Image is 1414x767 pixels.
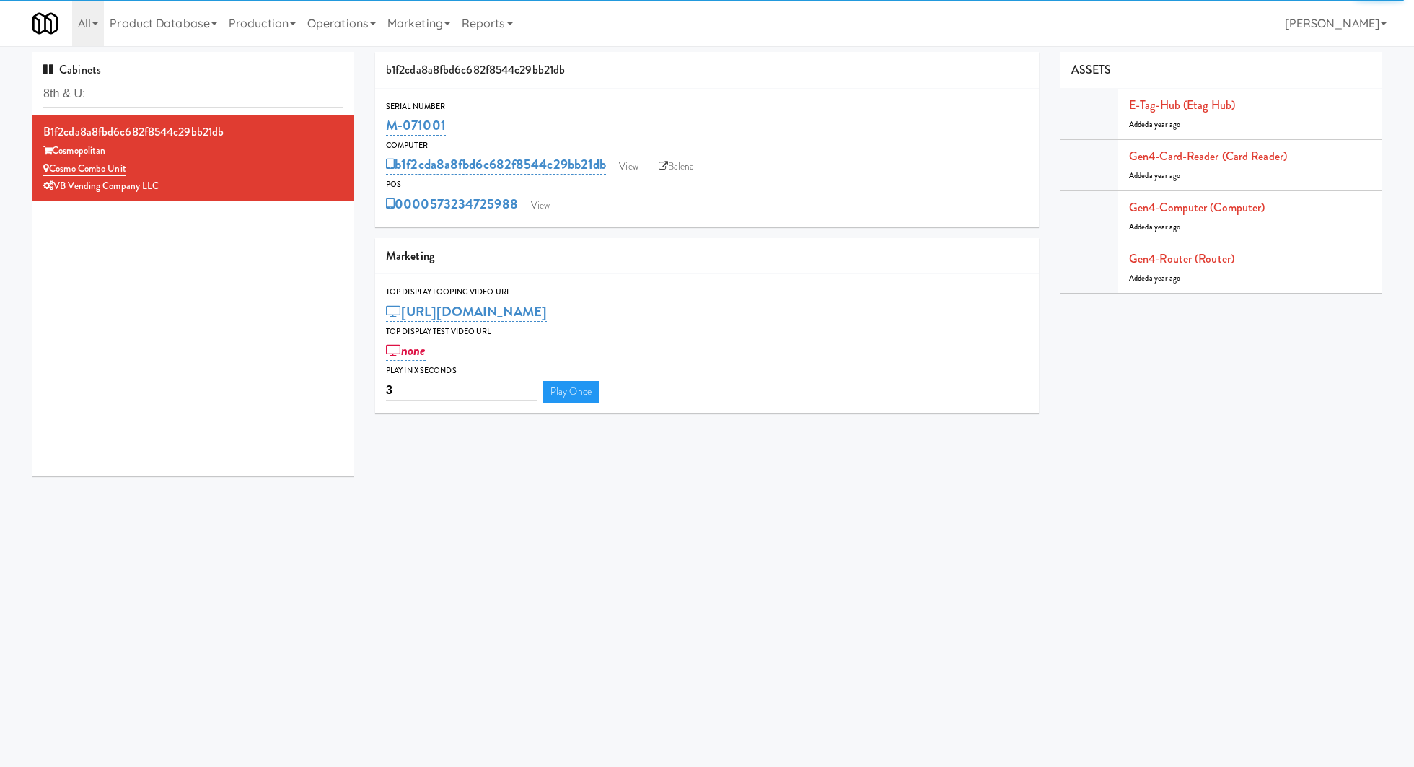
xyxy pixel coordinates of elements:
[32,115,353,201] li: b1f2cda8a8fbd6c682f8544c29bb21dbCosmopolitan Cosmo Combo UnitVB Vending Company LLC
[375,52,1039,89] div: b1f2cda8a8fbd6c682f8544c29bb21db
[1129,273,1181,284] span: Added
[386,115,446,136] a: M-071001
[1129,170,1181,181] span: Added
[1129,148,1287,165] a: Gen4-card-reader (Card Reader)
[386,325,1028,339] div: Top Display Test Video Url
[386,341,426,361] a: none
[386,154,606,175] a: b1f2cda8a8fbd6c682f8544c29bb21db
[43,61,101,78] span: Cabinets
[43,81,343,108] input: Search cabinets
[1149,222,1181,232] span: a year ago
[386,364,1028,378] div: Play in X seconds
[43,121,343,143] div: b1f2cda8a8fbd6c682f8544c29bb21db
[543,381,599,403] a: Play Once
[1149,119,1181,130] span: a year ago
[1129,119,1181,130] span: Added
[43,142,343,160] div: Cosmopolitan
[1129,199,1265,216] a: Gen4-computer (Computer)
[1129,97,1235,113] a: E-tag-hub (Etag Hub)
[386,139,1028,153] div: Computer
[1149,273,1181,284] span: a year ago
[386,100,1028,114] div: Serial Number
[1129,222,1181,232] span: Added
[386,285,1028,299] div: Top Display Looping Video Url
[612,156,645,177] a: View
[43,162,126,176] a: Cosmo Combo Unit
[1071,61,1112,78] span: ASSETS
[524,195,557,216] a: View
[32,11,58,36] img: Micromart
[386,247,434,264] span: Marketing
[43,179,159,193] a: VB Vending Company LLC
[651,156,702,177] a: Balena
[386,194,518,214] a: 0000573234725988
[386,302,547,322] a: [URL][DOMAIN_NAME]
[1149,170,1181,181] span: a year ago
[1129,250,1234,267] a: Gen4-router (Router)
[386,177,1028,192] div: POS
